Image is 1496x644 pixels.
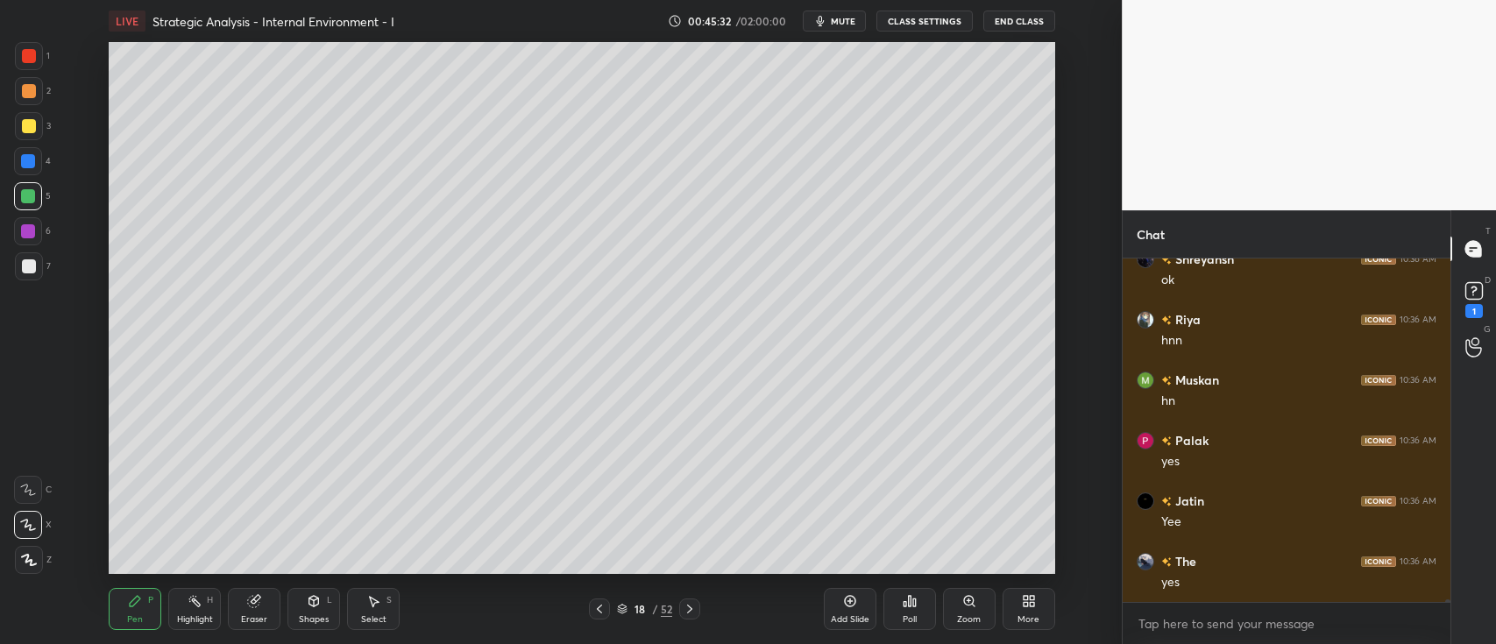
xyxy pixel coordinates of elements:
[1161,376,1172,386] img: no-rating-badge.077c3623.svg
[1400,435,1436,446] div: 10:36 AM
[14,476,52,504] div: C
[1161,557,1172,567] img: no-rating-badge.077c3623.svg
[15,77,51,105] div: 2
[1361,315,1396,325] img: iconic-dark.1390631f.png
[983,11,1055,32] button: End Class
[1484,322,1491,336] p: G
[148,596,153,605] div: P
[1161,453,1436,471] div: yes
[1137,553,1154,570] img: 85c8cb904c8a4a4daf22029e4593e641.jpg
[1137,311,1154,329] img: 3
[299,615,329,624] div: Shapes
[15,112,51,140] div: 3
[957,615,981,624] div: Zoom
[1137,492,1154,510] img: 2e47f466dc1b4a1993c60eb4d87bd573.jpg
[1161,332,1436,350] div: hnn
[1400,254,1436,265] div: 10:36 AM
[1361,375,1396,386] img: iconic-dark.1390631f.png
[831,615,869,624] div: Add Slide
[1161,272,1436,289] div: ok
[903,615,917,624] div: Poll
[109,11,145,32] div: LIVE
[1161,255,1172,265] img: no-rating-badge.077c3623.svg
[327,596,332,605] div: L
[15,546,52,574] div: Z
[1172,310,1201,329] h6: Riya
[152,13,394,30] h4: Strategic Analysis - Internal Environment - I
[15,42,50,70] div: 1
[1361,254,1396,265] img: iconic-dark.1390631f.png
[1361,435,1396,446] img: iconic-dark.1390631f.png
[14,147,51,175] div: 4
[1161,393,1436,410] div: hn
[14,182,51,210] div: 5
[14,217,51,245] div: 6
[15,252,51,280] div: 7
[1123,258,1450,602] div: grid
[1161,315,1172,325] img: no-rating-badge.077c3623.svg
[1361,496,1396,506] img: iconic-dark.1390631f.png
[876,11,973,32] button: CLASS SETTINGS
[1017,615,1039,624] div: More
[1485,224,1491,237] p: T
[631,604,649,614] div: 18
[1465,304,1483,318] div: 1
[661,601,672,617] div: 52
[1400,496,1436,506] div: 10:36 AM
[803,11,866,32] button: mute
[1161,574,1436,591] div: yes
[207,596,213,605] div: H
[1123,211,1179,258] p: Chat
[1172,492,1204,510] h6: Jatin
[1172,371,1219,389] h6: Muskan
[1161,436,1172,446] img: no-rating-badge.077c3623.svg
[361,615,386,624] div: Select
[1137,251,1154,268] img: ee45262ef9a844e8b5da1bce7ed56d06.jpg
[1137,432,1154,449] img: 63772b24ffa24ce291a366b4d0d47048.32409854_3
[1172,250,1234,268] h6: Shreyansh
[241,615,267,624] div: Eraser
[177,615,213,624] div: Highlight
[14,511,52,539] div: X
[1137,372,1154,389] img: 3
[1361,556,1396,567] img: iconic-dark.1390631f.png
[1400,315,1436,325] div: 10:36 AM
[1400,375,1436,386] div: 10:36 AM
[1172,552,1196,570] h6: The
[127,615,143,624] div: Pen
[386,596,392,605] div: S
[1161,497,1172,506] img: no-rating-badge.077c3623.svg
[1400,556,1436,567] div: 10:36 AM
[831,15,855,27] span: mute
[1161,513,1436,531] div: Yee
[652,604,657,614] div: /
[1172,431,1209,449] h6: Palak
[1485,273,1491,287] p: D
